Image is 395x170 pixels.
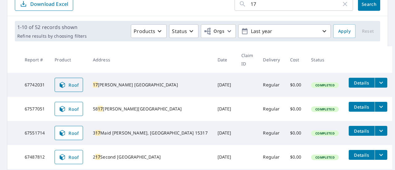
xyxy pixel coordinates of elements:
th: Cost [285,46,306,73]
th: Delivery [258,46,285,73]
p: Refine results by choosing filters [17,33,87,39]
a: Roof [55,102,83,116]
a: Roof [55,78,83,92]
span: Completed [312,155,338,160]
a: Roof [55,150,83,164]
p: Last year [248,26,321,37]
div: [PERSON_NAME] [GEOGRAPHIC_DATA] [93,82,208,88]
th: Product [50,46,88,73]
button: Products [131,24,167,38]
button: detailsBtn-67487812 [349,150,375,160]
button: Last year [238,24,331,38]
th: Status [306,46,343,73]
button: Status [169,24,198,38]
span: Roof [59,153,79,161]
th: Address [88,46,213,73]
span: Roof [59,81,79,89]
th: Claim ID [236,46,258,73]
td: Regular [258,145,285,169]
button: filesDropdownBtn-67487812 [375,150,387,160]
span: Completed [312,83,338,87]
p: Status [172,27,187,35]
span: Apply [338,27,351,35]
span: Roof [59,129,79,137]
button: detailsBtn-67742031 [349,78,375,88]
p: Products [134,27,155,35]
td: [DATE] [213,97,236,121]
td: $0.00 [285,121,306,145]
span: Details [352,104,371,110]
td: $0.00 [285,145,306,169]
div: 3 Maid [PERSON_NAME], [GEOGRAPHIC_DATA] 15317 [93,130,208,136]
button: filesDropdownBtn-67577051 [375,102,387,112]
mark: 17 [95,130,100,136]
td: 67487812 [20,145,50,169]
span: Details [352,152,371,158]
button: Apply [333,24,355,38]
mark: 17 [95,154,100,160]
span: Orgs [204,27,224,35]
td: $0.00 [285,97,306,121]
td: 67742031 [20,73,50,97]
span: Completed [312,131,338,135]
td: $0.00 [285,73,306,97]
td: 67551714 [20,121,50,145]
a: Roof [55,126,83,140]
div: 2 Second [GEOGRAPHIC_DATA] [93,154,208,160]
span: Search [363,1,375,7]
div: 58 [PERSON_NAME][GEOGRAPHIC_DATA] [93,106,208,112]
td: [DATE] [213,121,236,145]
span: Completed [312,107,338,111]
span: Roof [59,105,79,113]
mark: 17 [93,82,98,88]
span: Details [352,128,371,134]
td: Regular [258,97,285,121]
th: Date [213,46,236,73]
button: detailsBtn-67551714 [349,126,375,136]
p: Download Excel [30,1,68,7]
button: detailsBtn-67577051 [349,102,375,112]
td: Regular [258,73,285,97]
button: Orgs [201,24,236,38]
button: filesDropdownBtn-67742031 [375,78,387,88]
p: 1-10 of 52 records shown [17,23,87,31]
th: Report # [20,46,50,73]
span: Details [352,80,371,86]
td: Regular [258,121,285,145]
button: filesDropdownBtn-67551714 [375,126,387,136]
td: [DATE] [213,145,236,169]
td: 67577051 [20,97,50,121]
mark: 17 [98,106,103,112]
td: [DATE] [213,73,236,97]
